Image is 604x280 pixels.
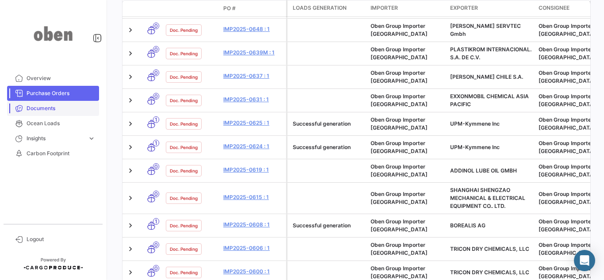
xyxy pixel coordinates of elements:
[450,167,517,174] span: ADDINOL LUBE OIL GMBH
[539,46,596,61] span: Oben Group Importer Perú
[539,93,596,107] span: Oben Group Importer Perú
[126,166,135,175] a: Expand/Collapse Row
[220,1,286,16] datatable-header-cell: PO #
[153,116,159,123] span: 1
[7,146,99,161] a: Carbon Footprint
[170,222,198,229] span: Doc. Pending
[574,250,595,271] div: Abrir Intercom Messenger
[170,195,198,202] span: Doc. Pending
[539,4,570,12] span: Consignee
[7,116,99,131] a: Ocean Loads
[447,0,535,16] datatable-header-cell: Exporter
[170,245,198,253] span: Doc. Pending
[450,245,529,252] span: TRICON DRY CHEMICALS, LLC
[153,242,159,248] span: 0
[539,163,596,178] span: Oben Group Importer Perú
[88,134,96,142] span: expand_more
[450,187,525,209] span: SHANGHAI SHENGZAO MECHANICAL & ELECTRICAL EQUIPMENT CO.. LTD.
[371,23,428,37] span: Oben Group Importer Perú
[539,116,596,131] span: Oben Group Importer Perú
[140,5,162,12] datatable-header-cell: Transport mode
[153,140,159,146] span: 1
[126,26,135,35] a: Expand/Collapse Row
[223,119,283,127] a: IMP2025-0625 : 1
[539,140,596,154] span: Oben Group Importer Perú
[126,73,135,81] a: Expand/Collapse Row
[371,116,428,131] span: Oben Group Importer Perú
[126,49,135,58] a: Expand/Collapse Row
[27,134,84,142] span: Insights
[450,222,485,229] span: BOREALIS AG
[450,120,500,127] span: UPM-Kymmene Inc
[371,4,398,12] span: Importer
[450,46,531,61] span: PLASTIKROM INTERNACIONAL. S.A. DE C.V.
[153,69,159,76] span: 0
[293,222,363,230] div: Successful generation
[153,218,159,225] span: 1
[170,73,198,81] span: Doc. Pending
[170,167,198,174] span: Doc. Pending
[153,46,159,53] span: 0
[153,23,159,29] span: 0
[223,142,283,150] a: IMP2025-0624 : 1
[371,93,428,107] span: Oben Group Importer Perú
[223,244,283,252] a: IMP2025-0606 : 1
[126,143,135,152] a: Expand/Collapse Row
[539,191,596,205] span: Oben Group Importer Perú
[539,218,596,233] span: Oben Group Importer Perú
[223,49,283,57] a: IMP2025-0639M : 1
[539,23,596,37] span: Oben Group Importer Perú
[7,71,99,86] a: Overview
[293,4,347,12] span: Loads generation
[223,4,236,12] span: PO #
[170,269,198,276] span: Doc. Pending
[126,268,135,277] a: Expand/Collapse Row
[170,120,198,127] span: Doc. Pending
[287,0,367,16] datatable-header-cell: Loads generation
[450,93,529,107] span: EXXONMOBIL CHEMICAL ASIA PACIFIC
[126,119,135,128] a: Expand/Collapse Row
[31,11,75,57] img: oben-logo.png
[27,74,96,82] span: Overview
[371,191,428,205] span: Oben Group Importer Perú
[27,150,96,157] span: Carbon Footprint
[126,245,135,253] a: Expand/Collapse Row
[450,23,521,37] span: BRUCKNER SERVTEC Gmbh
[162,5,220,12] datatable-header-cell: Doc. Status
[293,143,363,151] div: Successful generation
[450,144,500,150] span: UPM-Kymmene Inc
[223,221,283,229] a: IMP2025-0608 : 1
[539,265,596,280] span: Oben Group Importer Perú
[27,119,96,127] span: Ocean Loads
[27,235,96,243] span: Logout
[126,96,135,105] a: Expand/Collapse Row
[371,242,428,256] span: Oben Group Importer Perú
[450,269,529,276] span: TRICON DRY CHEMICALS, LLC
[126,221,135,230] a: Expand/Collapse Row
[223,72,283,80] a: IMP2025-0637 : 1
[153,93,159,100] span: 0
[223,96,283,104] a: IMP2025-0631 : 1
[371,163,428,178] span: Oben Group Importer Perú
[170,97,198,104] span: Doc. Pending
[27,104,96,112] span: Documents
[371,218,428,233] span: Oben Group Importer Perú
[539,242,596,256] span: Oben Group Importer Perú
[450,4,478,12] span: Exporter
[223,25,283,33] a: IMP2025-0648 : 1
[371,46,428,61] span: Oben Group Importer Perú
[126,194,135,203] a: Expand/Collapse Row
[367,0,447,16] datatable-header-cell: Importer
[450,73,523,80] span: BOPP CHILE S.A.
[27,89,96,97] span: Purchase Orders
[153,191,159,197] span: 0
[153,163,159,170] span: 0
[153,265,159,272] span: 0
[170,144,198,151] span: Doc. Pending
[223,166,283,174] a: IMP2025-0619 : 1
[371,69,428,84] span: Oben Group Importer Perú
[371,265,428,280] span: Oben Group Importer Perú
[7,86,99,101] a: Purchase Orders
[223,193,283,201] a: IMP2025-0615 : 1
[223,268,283,276] a: IMP2025-0600 : 1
